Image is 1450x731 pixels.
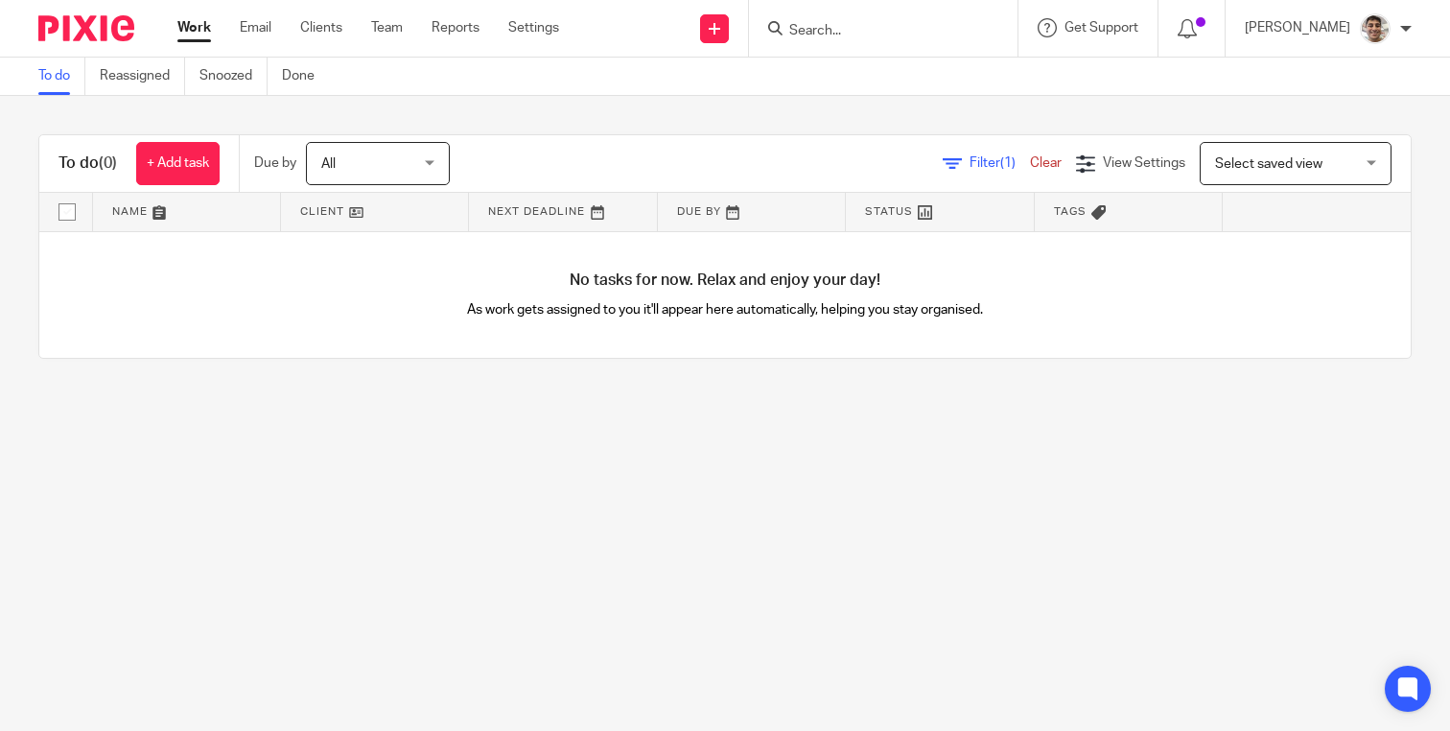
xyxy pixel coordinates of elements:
[254,153,296,173] p: Due by
[199,58,268,95] a: Snoozed
[1064,21,1138,35] span: Get Support
[1000,156,1016,170] span: (1)
[58,153,117,174] h1: To do
[99,155,117,171] span: (0)
[240,18,271,37] a: Email
[371,18,403,37] a: Team
[38,58,85,95] a: To do
[432,18,479,37] a: Reports
[508,18,559,37] a: Settings
[787,23,960,40] input: Search
[282,58,329,95] a: Done
[970,156,1030,170] span: Filter
[1103,156,1185,170] span: View Settings
[1215,157,1322,171] span: Select saved view
[1030,156,1062,170] a: Clear
[39,271,1411,291] h4: No tasks for now. Relax and enjoy your day!
[1054,206,1087,217] span: Tags
[1360,13,1391,44] img: PXL_20240409_141816916.jpg
[136,142,220,185] a: + Add task
[1245,18,1350,37] p: [PERSON_NAME]
[38,15,134,41] img: Pixie
[383,300,1068,319] p: As work gets assigned to you it'll appear here automatically, helping you stay organised.
[300,18,342,37] a: Clients
[177,18,211,37] a: Work
[100,58,185,95] a: Reassigned
[321,157,336,171] span: All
